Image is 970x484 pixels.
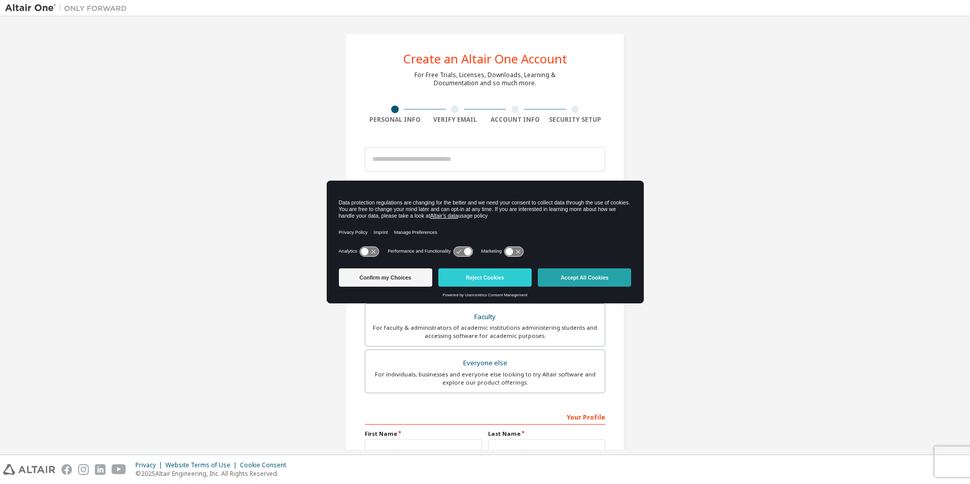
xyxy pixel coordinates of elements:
[371,356,599,370] div: Everyone else
[403,53,567,65] div: Create an Altair One Account
[365,408,605,425] div: Your Profile
[365,430,482,438] label: First Name
[545,116,606,124] div: Security Setup
[485,116,545,124] div: Account Info
[3,464,55,475] img: altair_logo.svg
[365,116,425,124] div: Personal Info
[488,430,605,438] label: Last Name
[165,461,240,469] div: Website Terms of Use
[240,461,292,469] div: Cookie Consent
[371,310,599,324] div: Faculty
[61,464,72,475] img: facebook.svg
[78,464,89,475] img: instagram.svg
[135,461,165,469] div: Privacy
[112,464,126,475] img: youtube.svg
[425,116,486,124] div: Verify Email
[95,464,106,475] img: linkedin.svg
[371,324,599,340] div: For faculty & administrators of academic institutions administering students and accessing softwa...
[414,71,556,87] div: For Free Trials, Licenses, Downloads, Learning & Documentation and so much more.
[135,469,292,478] p: © 2025 Altair Engineering, Inc. All Rights Reserved.
[371,370,599,387] div: For individuals, businesses and everyone else looking to try Altair software and explore our prod...
[5,3,132,13] img: Altair One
